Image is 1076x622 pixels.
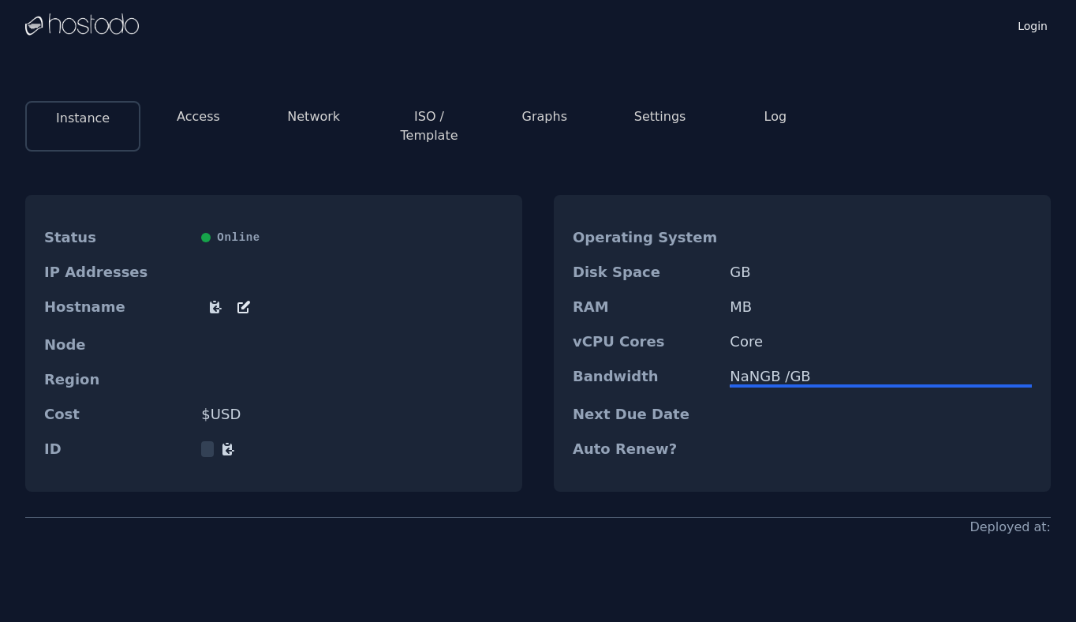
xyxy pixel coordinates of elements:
button: ISO / Template [384,107,474,145]
dt: vCPU Cores [573,334,717,350]
dd: $ USD [201,407,503,422]
dd: Core [730,334,1032,350]
dt: IP Addresses [44,264,189,280]
button: Graphs [522,107,567,126]
button: Access [177,107,220,126]
dt: Operating System [573,230,717,245]
dt: Hostname [44,299,189,318]
dt: Region [44,372,189,388]
dt: Next Due Date [573,407,717,422]
div: NaN GB / GB [730,369,1032,384]
dt: ID [44,441,189,457]
dt: Bandwidth [573,369,717,388]
dd: GB [730,264,1032,280]
div: Online [201,230,503,245]
a: Login [1014,15,1051,34]
button: Instance [56,109,110,128]
dt: Status [44,230,189,245]
dt: Auto Renew? [573,441,717,457]
button: Settings [634,107,686,126]
img: Logo [25,13,139,37]
div: Deployed at: [970,518,1051,537]
button: Network [287,107,340,126]
dt: RAM [573,299,717,315]
dd: MB [730,299,1032,315]
dt: Node [44,337,189,353]
dt: Disk Space [573,264,717,280]
dt: Cost [44,407,189,422]
button: Log [764,107,787,126]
